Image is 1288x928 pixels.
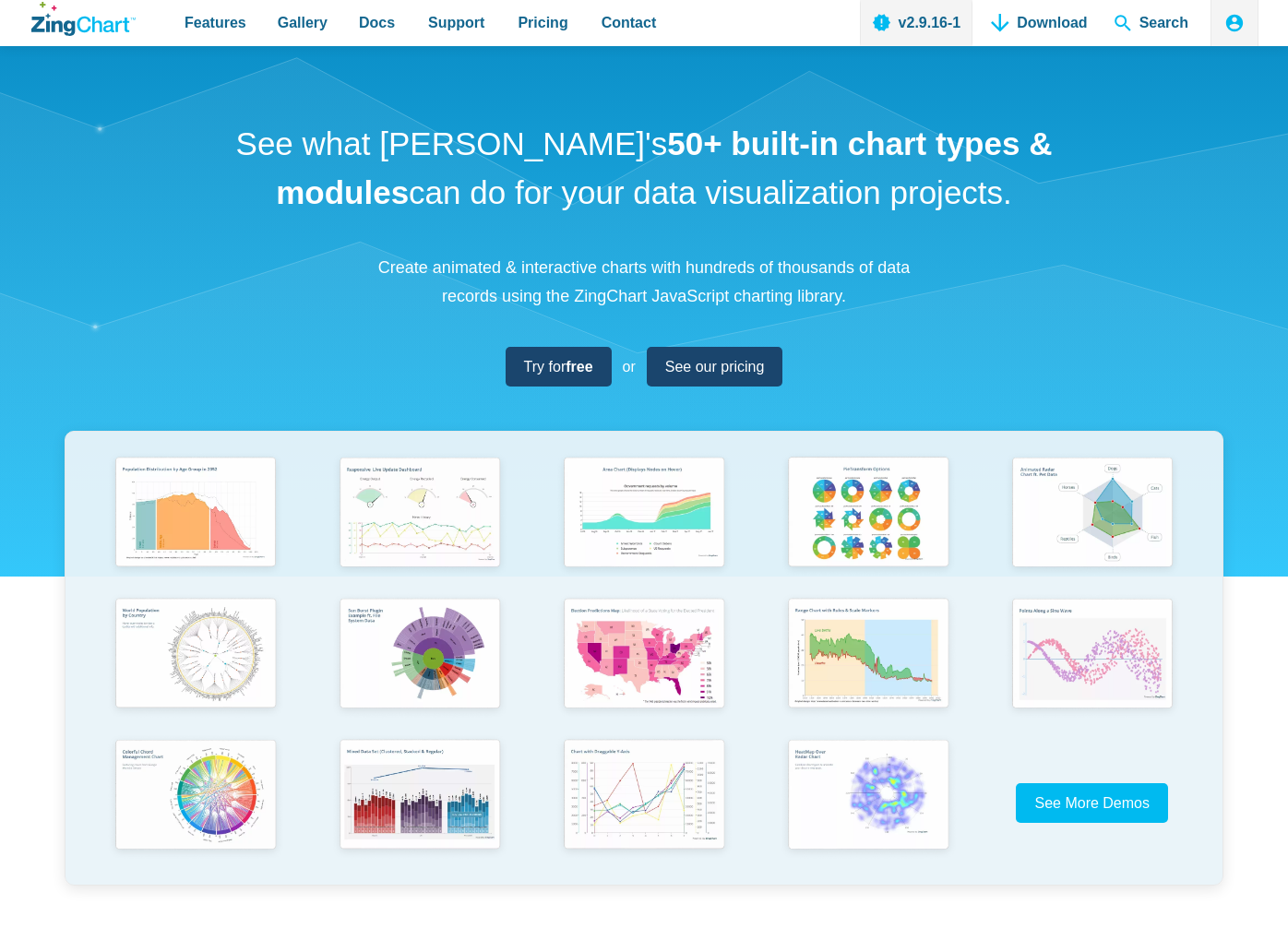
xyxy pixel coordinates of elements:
img: Range Chart with Rultes & Scale Markers [779,591,958,720]
span: Pricing [518,10,567,35]
h1: See what [PERSON_NAME]'s can do for your data visualization projects. [229,120,1059,217]
a: See More Demos [1016,783,1168,823]
a: Pie Transform Options [756,450,980,591]
a: Election Predictions Map [532,591,757,732]
span: See More Demos [1034,795,1150,811]
a: Sun Burst Plugin Example ft. File System Data [308,591,532,732]
img: Responsive Live Update Dashboard [330,450,509,578]
strong: 50+ built-in chart types & modules [276,125,1052,210]
img: Points Along a Sine Wave [1003,591,1182,720]
span: Contact [602,10,657,35]
span: Support [428,10,484,35]
img: Area Chart (Displays Nodes on Hover) [555,450,733,578]
a: World Population by Country [84,591,308,732]
a: Chart with Draggable Y-Axis [532,732,757,874]
img: Population Distribution by Age Group in 2052 [106,450,285,578]
img: Sun Burst Plugin Example ft. File System Data [330,591,509,719]
span: Docs [359,10,395,35]
a: Responsive Live Update Dashboard [308,450,532,591]
a: ZingChart Logo. Click to return to the homepage [31,2,136,36]
img: Heatmap Over Radar Chart [779,732,958,861]
span: or [623,354,636,379]
span: See our pricing [665,354,765,379]
a: Heatmap Over Radar Chart [756,732,980,874]
a: Mixed Data Set (Clustered, Stacked, and Regular) [308,732,532,874]
img: Election Predictions Map [555,591,733,720]
span: Gallery [278,10,328,35]
img: Chart with Draggable Y-Axis [555,732,733,861]
img: Colorful Chord Management Chart [106,732,285,861]
a: Try forfree [506,347,612,387]
img: World Population by Country [106,591,285,720]
img: Animated Radar Chart ft. Pet Data [1003,450,1182,578]
a: Area Chart (Displays Nodes on Hover) [532,450,757,591]
img: Mixed Data Set (Clustered, Stacked, and Regular) [330,732,509,861]
a: Population Distribution by Age Group in 2052 [84,450,308,591]
span: Features [185,10,246,35]
img: Pie Transform Options [779,450,958,578]
a: See our pricing [647,347,783,387]
a: Points Along a Sine Wave [980,591,1204,732]
p: Create animated & interactive charts with hundreds of thousands of data records using the ZingCha... [367,254,921,310]
a: Range Chart with Rultes & Scale Markers [756,591,980,732]
a: Colorful Chord Management Chart [84,732,308,874]
span: Try for [524,354,593,379]
strong: free [566,359,592,375]
a: Animated Radar Chart ft. Pet Data [980,450,1204,591]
